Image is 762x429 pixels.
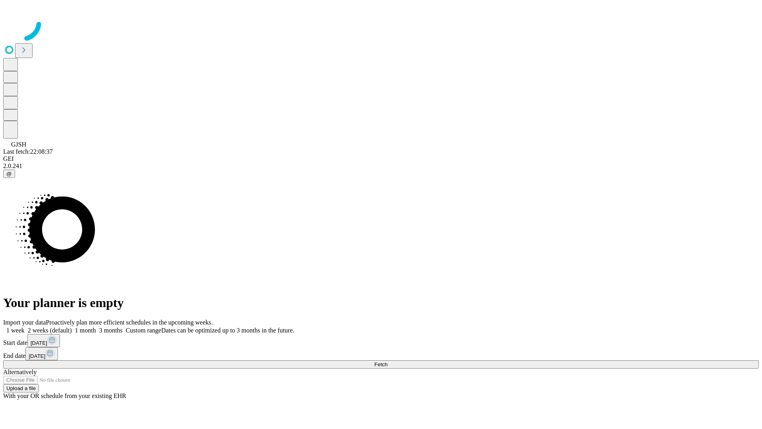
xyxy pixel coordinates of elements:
[75,327,96,334] span: 1 month
[3,296,759,310] h1: Your planner is empty
[3,170,15,178] button: @
[11,141,26,148] span: GJSH
[126,327,161,334] span: Custom range
[31,340,47,346] span: [DATE]
[29,353,45,359] span: [DATE]
[28,327,72,334] span: 2 weeks (default)
[3,334,759,347] div: Start date
[3,319,46,326] span: Import your data
[161,327,294,334] span: Dates can be optimized up to 3 months in the future.
[27,334,60,347] button: [DATE]
[25,347,58,360] button: [DATE]
[99,327,123,334] span: 3 months
[3,155,759,162] div: GEI
[3,162,759,170] div: 2.0.241
[3,148,53,155] span: Last fetch: 22:08:37
[3,347,759,360] div: End date
[6,171,12,177] span: @
[3,384,39,392] button: Upload a file
[3,360,759,369] button: Fetch
[6,327,25,334] span: 1 week
[374,361,387,367] span: Fetch
[3,392,126,399] span: With your OR schedule from your existing EHR
[46,319,213,326] span: Proactively plan more efficient schedules in the upcoming weeks.
[3,369,37,375] span: Alternatively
